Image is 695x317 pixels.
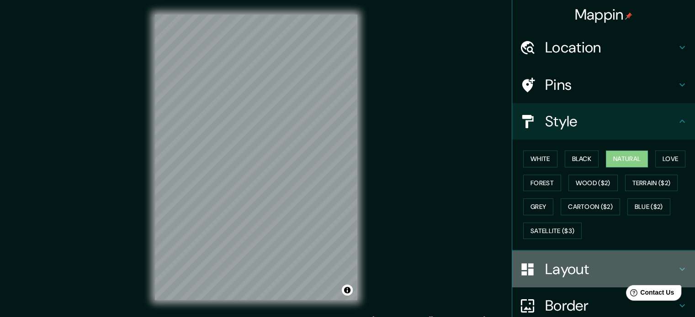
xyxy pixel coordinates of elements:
[155,15,357,300] canvas: Map
[342,285,353,296] button: Toggle attribution
[523,151,557,167] button: White
[512,29,695,66] div: Location
[575,5,633,24] h4: Mappin
[625,12,632,20] img: pin-icon.png
[545,38,677,57] h4: Location
[523,223,582,239] button: Satellite ($3)
[523,198,553,215] button: Grey
[523,175,561,192] button: Forest
[512,251,695,287] div: Layout
[545,76,677,94] h4: Pins
[568,175,618,192] button: Wood ($2)
[627,198,670,215] button: Blue ($2)
[512,103,695,140] div: Style
[625,175,678,192] button: Terrain ($2)
[606,151,648,167] button: Natural
[561,198,620,215] button: Cartoon ($2)
[545,112,677,130] h4: Style
[614,281,685,307] iframe: Help widget launcher
[565,151,599,167] button: Black
[655,151,685,167] button: Love
[545,296,677,315] h4: Border
[545,260,677,278] h4: Layout
[512,67,695,103] div: Pins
